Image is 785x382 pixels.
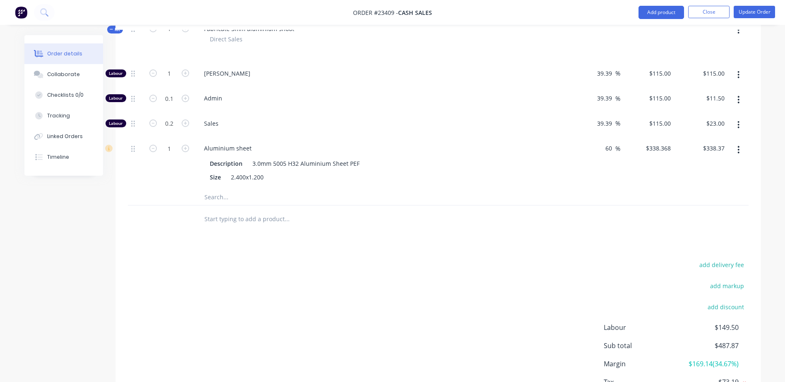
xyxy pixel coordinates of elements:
[197,142,258,154] div: Aluminium sheet
[703,301,749,313] button: add discount
[688,6,730,18] button: Close
[615,94,620,103] span: %
[204,119,563,128] span: Sales
[353,9,398,17] span: Order #23409 -
[47,71,80,78] div: Collaborate
[204,210,370,227] input: Start typing to add a product...
[47,50,82,57] div: Order details
[110,26,120,33] span: Kit
[204,94,563,103] span: Admin
[604,322,677,332] span: Labour
[206,171,224,183] div: Size
[204,69,563,78] span: [PERSON_NAME]
[398,9,432,17] span: Cash Sales
[604,359,677,369] span: Margin
[677,322,738,332] span: $149.50
[677,341,738,351] span: $487.87
[210,35,242,43] span: Direct Sales
[47,91,84,99] div: Checklists 0/0
[249,158,363,170] div: 3.0mm 5005 H32 Aluminium Sheet PEF
[107,26,123,33] div: Kit
[24,126,103,147] button: Linked Orders
[24,147,103,167] button: Timeline
[604,341,677,351] span: Sub total
[47,133,83,140] div: Linked Orders
[47,153,69,161] div: Timeline
[106,94,126,102] div: Labour
[615,69,620,78] span: %
[206,158,246,170] div: Description
[24,85,103,105] button: Checklists 0/0
[639,6,684,19] button: Add product
[24,105,103,126] button: Tracking
[106,119,126,127] div: Labour
[204,189,370,205] input: Search...
[24,43,103,64] button: Order details
[615,144,620,153] span: %
[228,171,267,183] div: 2.400x1.200
[706,280,749,291] button: add markup
[15,6,27,19] img: Factory
[47,112,70,119] div: Tracking
[734,6,775,18] button: Update Order
[695,259,749,270] button: add delivery fee
[24,64,103,85] button: Collaborate
[106,69,126,77] div: Labour
[615,119,620,128] span: %
[677,359,738,369] span: $169.14 ( 34.67 %)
